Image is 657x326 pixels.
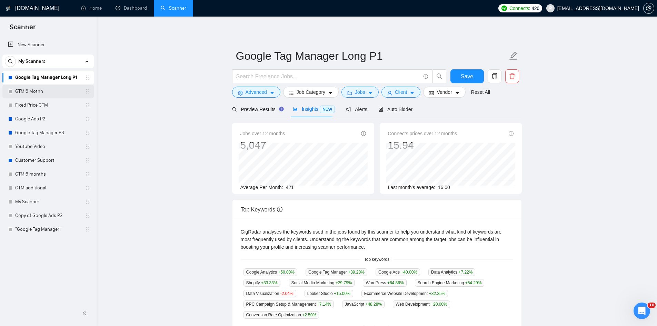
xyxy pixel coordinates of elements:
[429,90,434,96] span: idcard
[506,73,519,79] span: delete
[378,107,412,112] span: Auto Bidder
[393,300,450,308] span: Web Development
[15,98,81,112] a: Fixed Price GTM
[246,88,267,96] span: Advanced
[15,167,81,181] a: GTM 6 months
[465,280,482,285] span: +54.29 %
[232,107,282,112] span: Preview Results
[415,279,485,287] span: Search Engine Marketing
[243,268,297,276] span: Google Analytics
[4,22,41,37] span: Scanner
[243,279,280,287] span: Shopify
[643,6,654,11] a: setting
[241,200,513,219] div: Top Keywords
[432,69,446,83] button: search
[243,290,296,297] span: Data Visualization
[85,89,90,94] span: holder
[423,87,465,98] button: idcardVendorcaret-down
[471,88,490,96] a: Reset All
[5,59,16,64] span: search
[378,107,383,112] span: robot
[644,6,654,11] span: setting
[81,5,102,11] a: homeHome
[236,47,508,65] input: Scanner name...
[643,3,654,14] button: setting
[270,90,275,96] span: caret-down
[15,112,81,126] a: Google Ads P2
[116,5,147,11] a: dashboardDashboard
[15,71,81,85] a: Google Tag Manager Long P1
[455,90,460,96] span: caret-down
[15,126,81,140] a: Google Tag Manager P3
[488,73,501,79] span: copy
[232,107,237,112] span: search
[361,131,366,136] span: info-circle
[388,130,457,137] span: Connects prices over 12 months
[15,209,81,223] a: Copy of Google Ads P2
[431,302,447,307] span: +20.00 %
[293,107,298,111] span: area-chart
[531,4,539,12] span: 426
[395,88,407,96] span: Client
[240,139,285,152] div: 5,047
[15,181,81,195] a: GTM additional
[509,131,514,136] span: info-circle
[342,300,385,308] span: JavaScript
[232,87,280,98] button: settingAdvancedcaret-down
[368,90,373,96] span: caret-down
[15,140,81,154] a: Youtube Video
[437,88,452,96] span: Vendor
[428,268,475,276] span: Data Analytics
[85,213,90,218] span: holder
[410,90,415,96] span: caret-down
[82,310,89,317] span: double-left
[85,102,90,108] span: holder
[424,74,428,79] span: info-circle
[261,280,278,285] span: +33.33 %
[376,268,420,276] span: Google Ads
[240,185,283,190] span: Average Per Month:
[85,158,90,163] span: holder
[388,185,435,190] span: Last month's average:
[365,302,382,307] span: +48.28 %
[8,38,88,52] a: New Scanner
[348,270,365,275] span: +39.20 %
[161,5,186,11] a: searchScanner
[302,313,316,317] span: +2.50 %
[381,87,421,98] button: userClientcaret-down
[236,72,420,81] input: Search Freelance Jobs...
[85,227,90,232] span: holder
[280,291,293,296] span: -2.04 %
[85,130,90,136] span: holder
[387,280,404,285] span: +64.86 %
[387,90,392,96] span: user
[238,90,243,96] span: setting
[429,291,446,296] span: +32.35 %
[306,268,367,276] span: Google Tag Manager
[346,107,351,112] span: notification
[509,4,530,12] span: Connects:
[548,6,553,11] span: user
[501,6,507,11] img: upwork-logo.png
[2,55,94,236] li: My Scanners
[85,171,90,177] span: holder
[361,290,448,297] span: Ecommerce Website Development
[15,154,81,167] a: Customer Support
[278,270,295,275] span: +50.00 %
[401,270,417,275] span: +40.00 %
[283,87,339,98] button: barsJob Categorycaret-down
[15,85,81,98] a: GTM 6 Motnh
[18,55,46,68] span: My Scanners
[450,69,484,83] button: Save
[328,90,333,96] span: caret-down
[360,256,394,263] span: Top keywords
[317,302,331,307] span: +7.14 %
[346,107,367,112] span: Alerts
[634,303,650,319] iframe: Intercom live chat
[241,228,513,251] div: GigRadar analyses the keywords used in the jobs found by this scanner to help you understand what...
[461,72,473,81] span: Save
[505,69,519,83] button: delete
[85,144,90,149] span: holder
[243,311,319,319] span: Conversion Rate Optimization
[341,87,379,98] button: folderJobscaret-down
